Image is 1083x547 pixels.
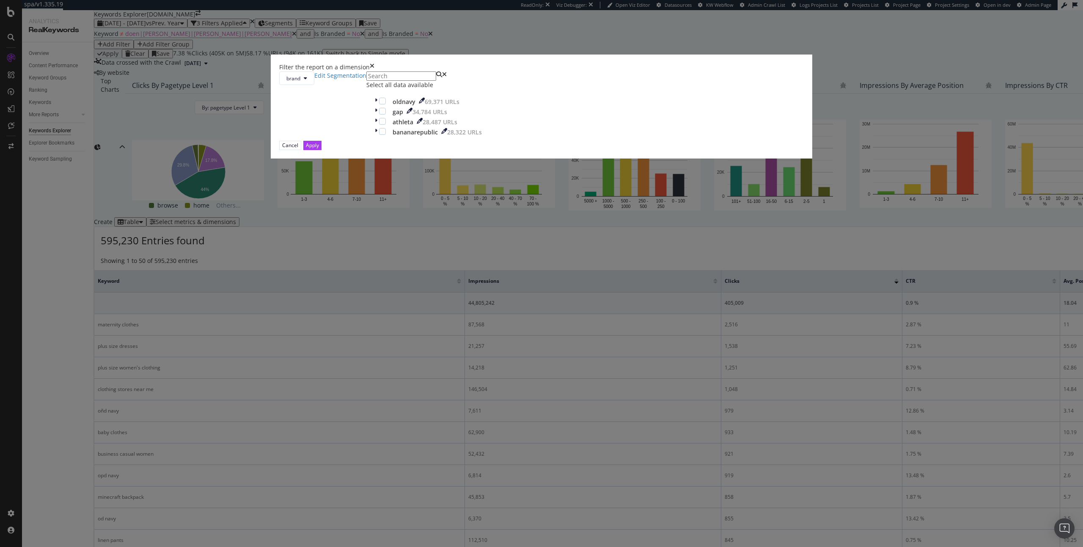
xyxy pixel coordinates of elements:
div: Open Intercom Messenger [1054,518,1075,539]
div: times [370,63,374,71]
div: oldnavy [393,98,415,106]
button: brand [279,71,314,85]
div: Filter the report on a dimension [279,63,370,71]
div: 28,487 URLs [423,118,457,126]
div: Select all data available [366,81,490,89]
input: Search [366,71,436,81]
div: 28,322 URLs [447,128,482,137]
div: athleta [393,118,413,126]
div: bananarepublic [393,128,438,137]
a: Edit Segmentation [314,71,366,85]
span: brand [286,75,300,82]
div: 34,784 URLs [412,108,447,116]
button: Apply [303,141,322,150]
div: Apply [306,142,319,149]
button: Cancel [279,141,301,150]
div: gap [393,108,403,116]
div: modal [271,55,812,158]
div: 69,371 URLs [425,98,459,106]
div: Cancel [282,142,298,149]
